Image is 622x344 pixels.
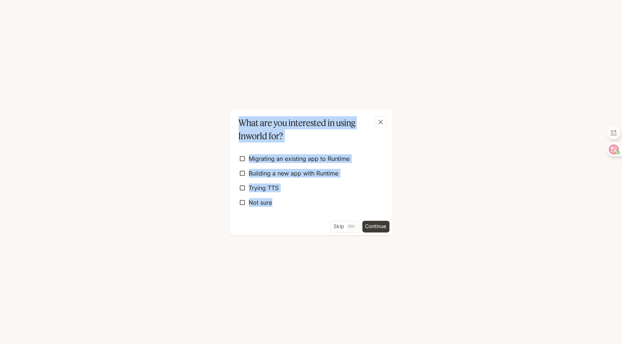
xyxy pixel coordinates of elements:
span: Trying TTS [249,184,279,192]
button: SkipEsc [330,221,360,233]
button: Continue [362,221,390,233]
p: Esc [347,222,356,230]
span: Building a new app with Runtime [249,169,339,178]
span: Not sure [249,198,272,207]
span: Migrating an existing app to Runtime [249,154,350,163]
p: What are you interested in using Inworld for? [239,116,381,143]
